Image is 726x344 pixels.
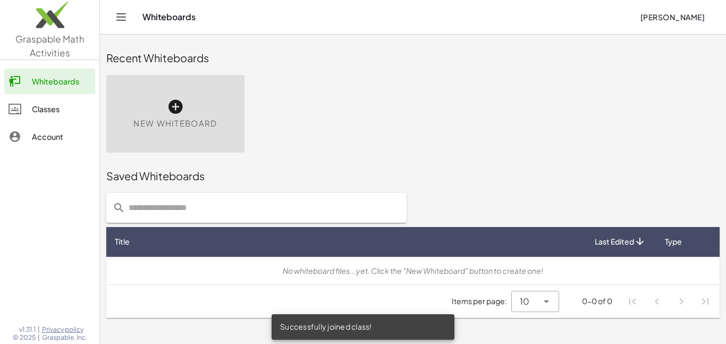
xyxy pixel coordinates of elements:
i: prepended action [113,202,125,214]
a: Privacy policy [42,325,87,334]
div: Successfully joined class! [272,314,454,340]
span: © 2025 [13,333,36,342]
span: 10 [520,295,529,308]
a: Account [4,124,95,149]
span: Graspable Math Activities [15,33,85,58]
span: [PERSON_NAME] [640,12,705,22]
div: Whiteboards [32,75,91,88]
span: | [38,333,40,342]
nav: Pagination Navigation [621,289,717,314]
span: v1.31.1 [19,325,36,334]
div: No whiteboard files...yet. Click the "New Whiteboard" button to create one! [115,265,711,276]
div: Recent Whiteboards [106,51,720,65]
div: Account [32,130,91,143]
div: Saved Whiteboards [106,169,720,183]
span: Type [665,236,682,247]
span: New Whiteboard [133,118,217,130]
button: [PERSON_NAME] [631,7,713,27]
div: Classes [32,103,91,115]
a: Classes [4,96,95,122]
span: Last Edited [595,236,634,247]
button: Toggle navigation [113,9,130,26]
a: Whiteboards [4,69,95,94]
span: Items per page: [452,296,511,307]
span: Title [115,236,130,247]
span: | [38,325,40,334]
span: Graspable, Inc. [42,333,87,342]
div: 0-0 of 0 [582,296,612,307]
